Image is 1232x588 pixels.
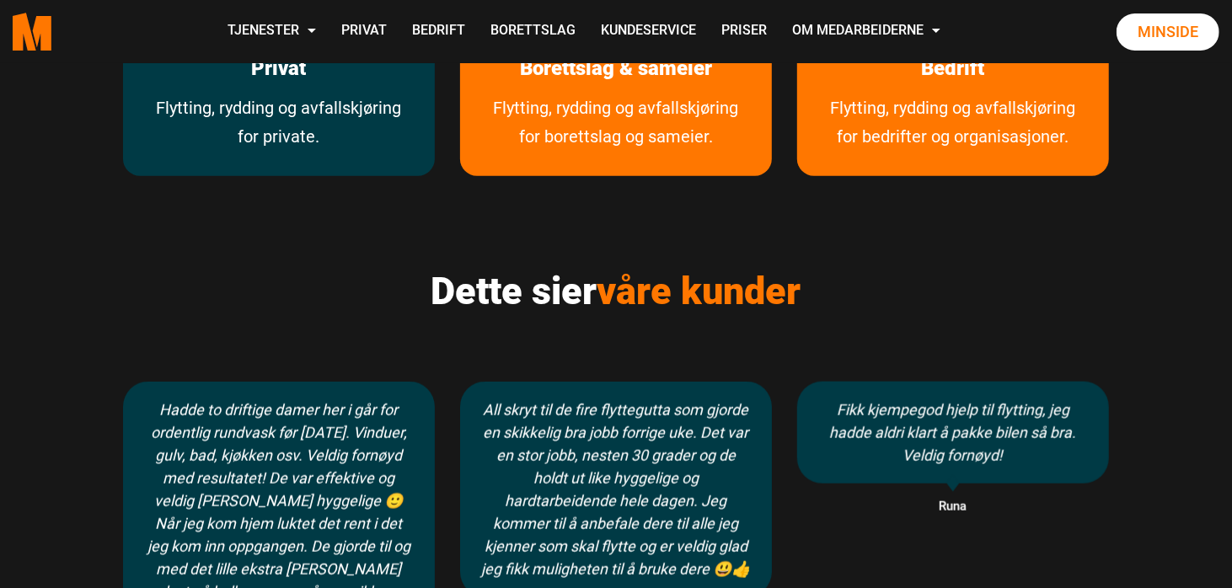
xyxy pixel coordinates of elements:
[227,31,332,106] a: les mer om Privat
[399,2,478,61] a: Bedrift
[215,2,329,61] a: Tjenester
[897,31,1010,106] a: les mer om Bedrift
[709,2,779,61] a: Priser
[797,382,1109,484] div: Fikk kjempegod hjelp til flytting, jeg hadde aldri klart å pakke bilen så bra. Veldig fornøyd!
[460,94,772,176] a: Tjenester for borettslag og sameier
[329,2,399,61] a: Privat
[1117,13,1219,51] a: Minside
[495,31,737,106] a: Les mer om Borettslag & sameier
[588,2,709,61] a: Kundeservice
[779,2,953,61] a: Om Medarbeiderne
[123,94,435,176] a: Flytting, rydding og avfallskjøring for private.
[597,269,801,313] span: våre kunder
[123,269,1109,314] h2: Dette sier
[478,2,588,61] a: Borettslag
[797,496,1109,518] span: Runa
[797,94,1109,176] a: Tjenester vi tilbyr bedrifter og organisasjoner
